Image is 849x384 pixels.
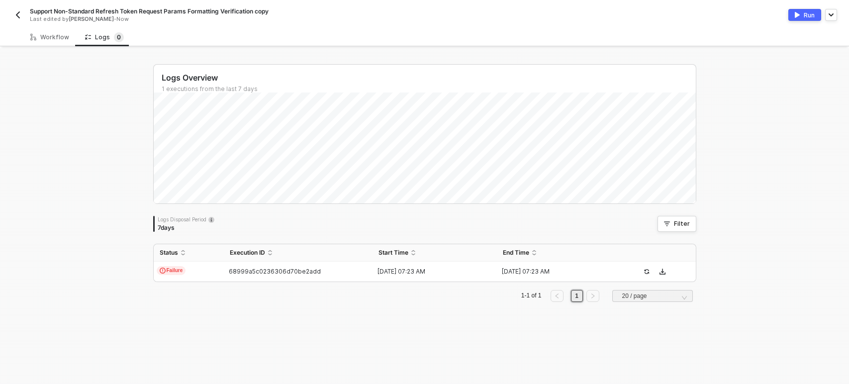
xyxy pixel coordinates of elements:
span: Support Non-Standard Refresh Token Request Params Formatting Verification copy [30,7,269,15]
div: Filter [674,220,690,228]
div: Page Size [612,290,693,306]
button: Filter [658,216,696,232]
span: left [554,293,560,299]
img: back [14,11,22,19]
input: Page Size [618,290,687,301]
button: activateRun [788,9,821,21]
div: [DATE] 07:23 AM [497,268,613,276]
li: Previous Page [549,290,565,302]
div: Workflow [30,33,69,41]
th: Start Time [373,244,497,262]
div: 1 executions from the last 7 days [162,85,696,93]
li: 1-1 of 1 [520,290,543,302]
a: 1 [572,290,581,301]
span: End Time [503,249,529,257]
div: Logs Disposal Period [158,216,214,223]
span: Status [160,249,178,257]
div: 7 days [158,224,214,232]
span: Execution ID [230,249,265,257]
span: [PERSON_NAME] [69,15,114,22]
div: Logs Overview [162,73,696,83]
th: Status [154,244,224,262]
div: Run [804,11,815,19]
div: Logs [85,32,124,42]
th: End Time [497,244,621,262]
span: icon-success-page [644,269,650,275]
div: Last edited by - Now [30,15,402,23]
button: left [551,290,564,302]
span: 20 / page [622,288,687,303]
button: back [12,9,24,21]
span: Start Time [378,249,408,257]
span: 68999a5c0236306d70be2add [229,268,321,275]
button: right [586,290,599,302]
th: Execution ID [224,244,373,262]
li: Next Page [585,290,601,302]
img: activate [795,12,800,18]
span: right [590,293,596,299]
li: 1 [571,290,583,302]
span: icon-download [660,269,665,275]
sup: 0 [114,32,124,42]
div: [DATE] 07:23 AM [373,268,489,276]
span: Failure [157,266,186,275]
span: icon-exclamation [160,268,166,274]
